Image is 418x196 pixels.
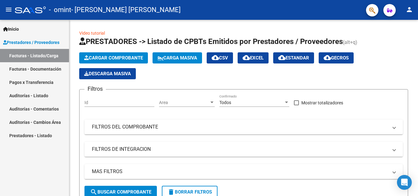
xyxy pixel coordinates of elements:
span: - omint [49,3,71,17]
mat-icon: delete [167,188,175,196]
span: - [PERSON_NAME] [PERSON_NAME] [71,3,181,17]
span: Mostrar totalizadores [301,99,343,107]
button: Gecros [319,52,354,63]
mat-expansion-panel-header: FILTROS DEL COMPROBANTE [84,120,403,134]
button: CSV [207,52,233,63]
button: Carga Masiva [153,52,202,63]
app-download-masive: Descarga masiva de comprobantes (adjuntos) [79,68,136,79]
mat-icon: cloud_download [324,54,331,61]
span: Prestadores / Proveedores [3,39,59,46]
span: Estandar [278,55,309,61]
span: Area [159,100,209,105]
span: Borrar Filtros [167,189,212,195]
h3: Filtros [84,85,106,93]
a: Video tutorial [79,31,105,36]
mat-panel-title: MAS FILTROS [92,168,388,175]
mat-icon: cloud_download [212,54,219,61]
mat-icon: cloud_download [278,54,286,61]
button: Cargar Comprobante [79,52,148,63]
mat-icon: search [90,188,97,196]
span: Descarga Masiva [84,71,131,76]
span: Buscar Comprobante [90,189,151,195]
mat-icon: menu [5,6,12,13]
span: (alt+q) [343,39,357,45]
mat-expansion-panel-header: MAS FILTROS [84,164,403,179]
span: Todos [219,100,231,105]
mat-panel-title: FILTROS DEL COMPROBANTE [92,124,388,130]
div: Open Intercom Messenger [397,175,412,190]
span: CSV [212,55,228,61]
span: PRESTADORES -> Listado de CPBTs Emitidos por Prestadores / Proveedores [79,37,343,46]
span: Gecros [324,55,349,61]
button: Descarga Masiva [79,68,136,79]
mat-panel-title: FILTROS DE INTEGRACION [92,146,388,153]
button: Estandar [273,52,314,63]
mat-expansion-panel-header: FILTROS DE INTEGRACION [84,142,403,157]
span: Cargar Comprobante [84,55,143,61]
span: Carga Masiva [157,55,197,61]
span: EXCEL [243,55,264,61]
mat-icon: person [406,6,413,13]
mat-icon: cloud_download [243,54,250,61]
span: Inicio [3,26,19,33]
button: EXCEL [238,52,269,63]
